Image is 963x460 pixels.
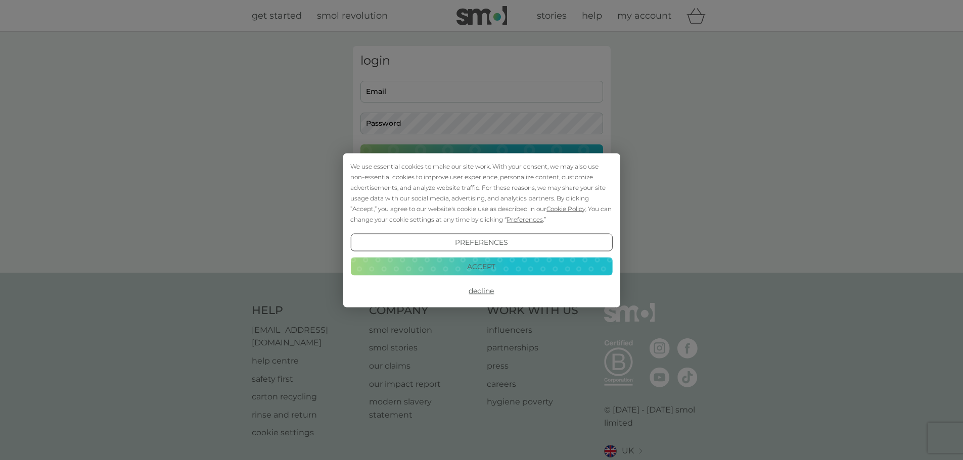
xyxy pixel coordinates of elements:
span: Cookie Policy [546,205,585,212]
div: Cookie Consent Prompt [343,153,620,307]
button: Preferences [350,233,612,251]
span: Preferences [507,215,543,223]
div: We use essential cookies to make our site work. With your consent, we may also use non-essential ... [350,161,612,224]
button: Accept [350,258,612,276]
button: Decline [350,282,612,300]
